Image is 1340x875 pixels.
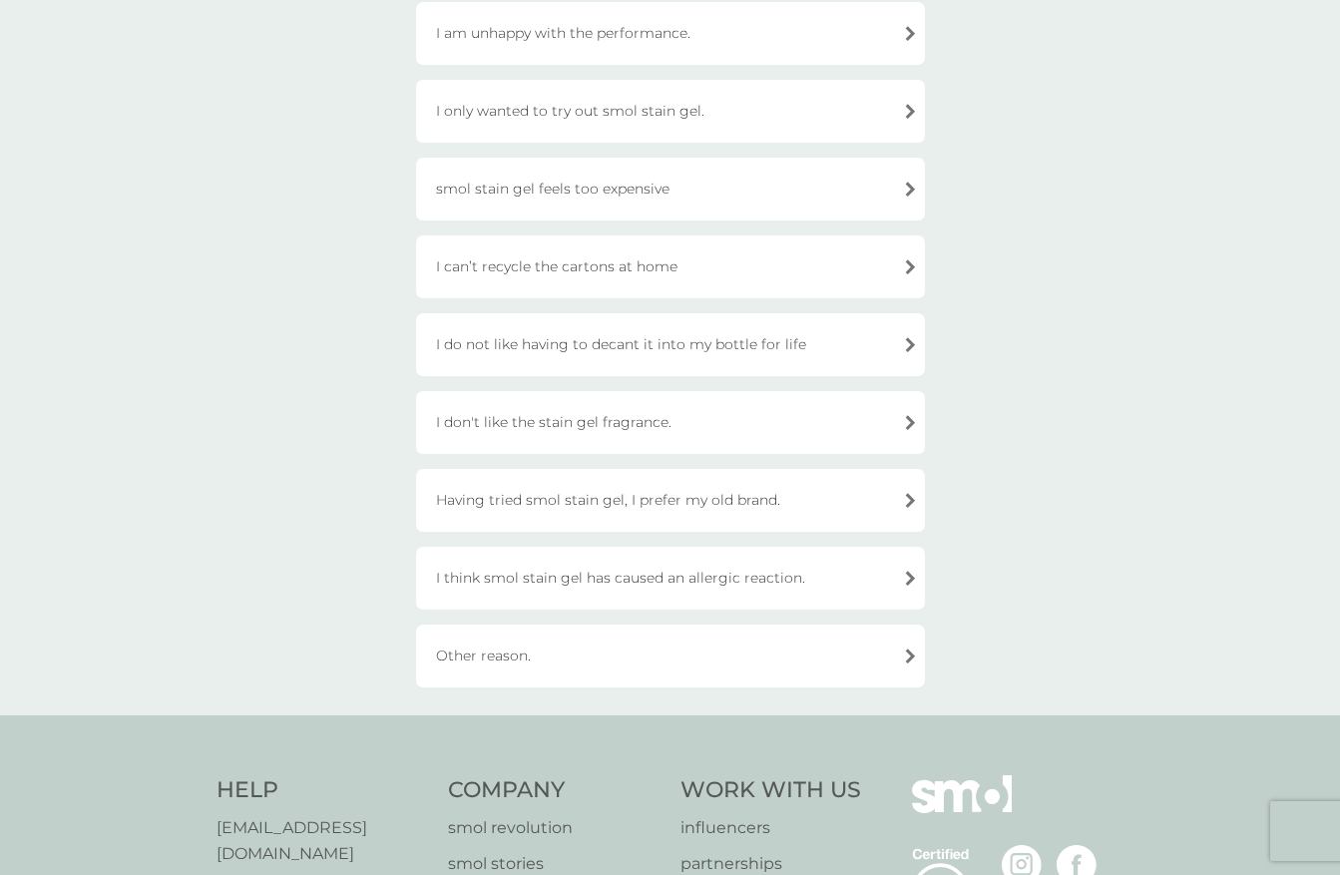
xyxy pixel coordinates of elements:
[416,391,925,454] div: I don't like the stain gel fragrance.
[416,158,925,220] div: smol stain gel feels too expensive
[416,2,925,65] div: I am unhappy with the performance.
[680,815,861,841] a: influencers
[416,235,925,298] div: I can’t recycle the cartons at home
[416,625,925,687] div: Other reason.
[217,775,429,806] h4: Help
[416,469,925,532] div: Having tried smol stain gel, I prefer my old brand.
[416,313,925,376] div: I do not like having to decant it into my bottle for life
[448,815,661,841] a: smol revolution
[680,775,861,806] h4: Work With Us
[416,547,925,610] div: I think smol stain gel has caused an allergic reaction.
[912,775,1012,843] img: smol
[416,80,925,143] div: I only wanted to try out smol stain gel.
[448,775,661,806] h4: Company
[217,815,429,866] a: [EMAIL_ADDRESS][DOMAIN_NAME]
